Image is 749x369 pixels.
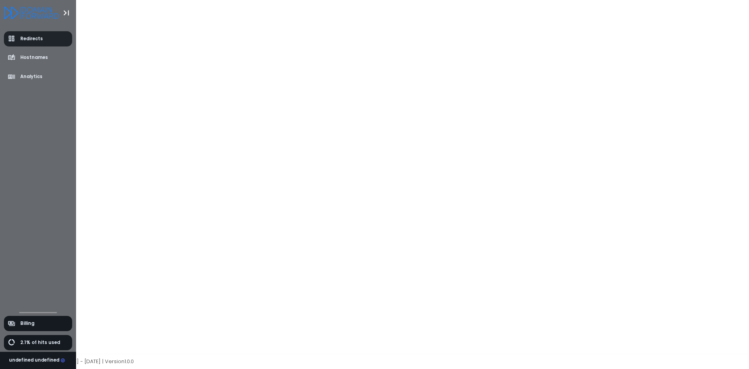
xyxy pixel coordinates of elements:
a: Hostnames [4,50,73,65]
span: Copyright © [DATE] - [DATE] | Version 1.0.0 [30,358,134,365]
button: Toggle Aside [59,5,74,20]
a: 2.1% of hits used [4,335,73,350]
a: Billing [4,316,73,331]
a: Analytics [4,69,73,84]
span: 2.1% of hits used [20,339,60,346]
span: Analytics [20,73,43,80]
span: Billing [20,320,34,327]
a: Redirects [4,31,73,46]
span: Hostnames [20,54,48,61]
span: Redirects [20,36,43,42]
div: undefined undefined [9,357,65,364]
a: Logo [4,7,59,18]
